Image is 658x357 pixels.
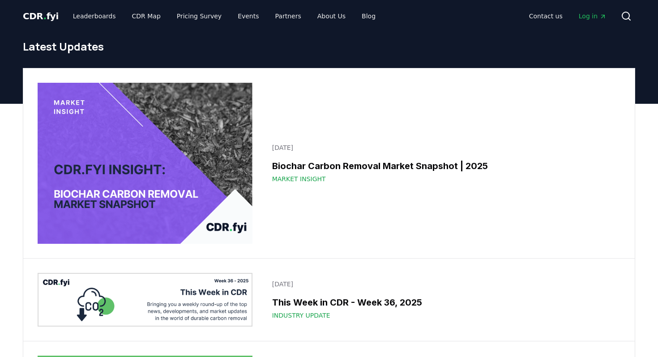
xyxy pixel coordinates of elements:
[272,174,326,183] span: Market Insight
[23,11,59,21] span: CDR fyi
[23,10,59,22] a: CDR.fyi
[272,311,330,320] span: Industry Update
[43,11,47,21] span: .
[572,8,614,24] a: Log in
[267,274,620,325] a: [DATE]This Week in CDR - Week 36, 2025Industry Update
[522,8,570,24] a: Contact us
[522,8,614,24] nav: Main
[170,8,229,24] a: Pricing Survey
[272,280,615,289] p: [DATE]
[310,8,353,24] a: About Us
[272,159,615,173] h3: Biochar Carbon Removal Market Snapshot | 2025
[23,39,635,54] h1: Latest Updates
[579,12,607,21] span: Log in
[267,138,620,189] a: [DATE]Biochar Carbon Removal Market Snapshot | 2025Market Insight
[231,8,266,24] a: Events
[355,8,383,24] a: Blog
[268,8,308,24] a: Partners
[272,143,615,152] p: [DATE]
[66,8,383,24] nav: Main
[38,83,252,244] img: Biochar Carbon Removal Market Snapshot | 2025 blog post image
[66,8,123,24] a: Leaderboards
[272,296,615,309] h3: This Week in CDR - Week 36, 2025
[125,8,168,24] a: CDR Map
[38,273,252,327] img: This Week in CDR - Week 36, 2025 blog post image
